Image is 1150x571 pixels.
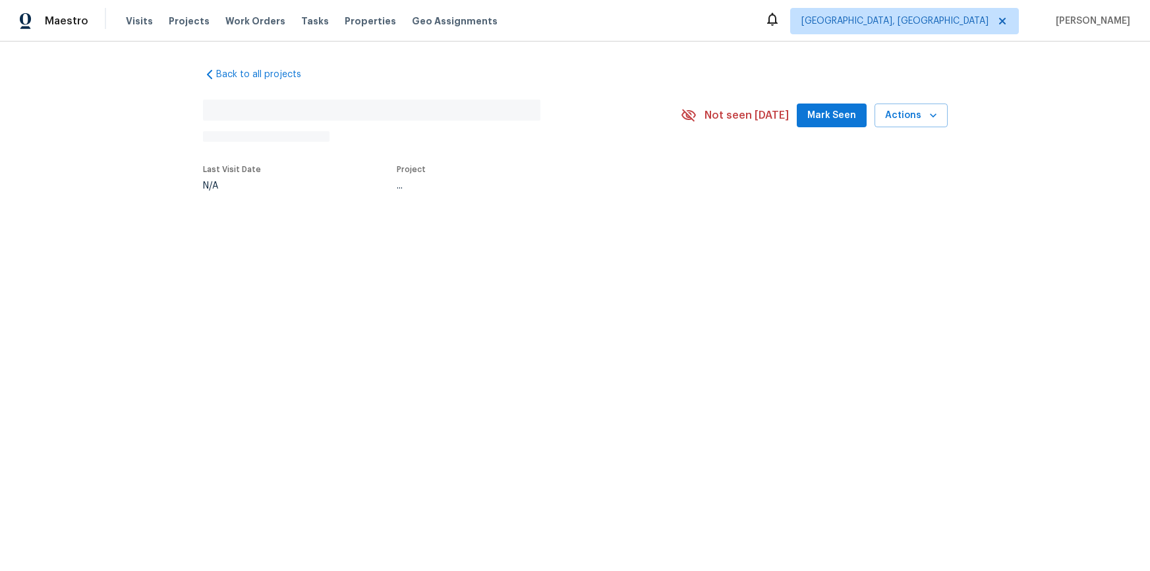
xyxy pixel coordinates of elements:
span: Properties [345,15,396,28]
span: Geo Assignments [412,15,498,28]
span: [PERSON_NAME] [1050,15,1130,28]
span: Tasks [301,16,329,26]
button: Actions [875,104,948,128]
span: Mark Seen [807,107,856,124]
span: Project [397,165,426,173]
span: Actions [885,107,937,124]
button: Mark Seen [797,104,867,128]
span: Maestro [45,15,88,28]
span: Work Orders [225,15,285,28]
span: Last Visit Date [203,165,261,173]
div: ... [397,181,650,191]
span: Visits [126,15,153,28]
a: Back to all projects [203,68,330,81]
span: [GEOGRAPHIC_DATA], [GEOGRAPHIC_DATA] [801,15,989,28]
div: N/A [203,181,261,191]
span: Not seen [DATE] [704,109,789,122]
span: Projects [169,15,210,28]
